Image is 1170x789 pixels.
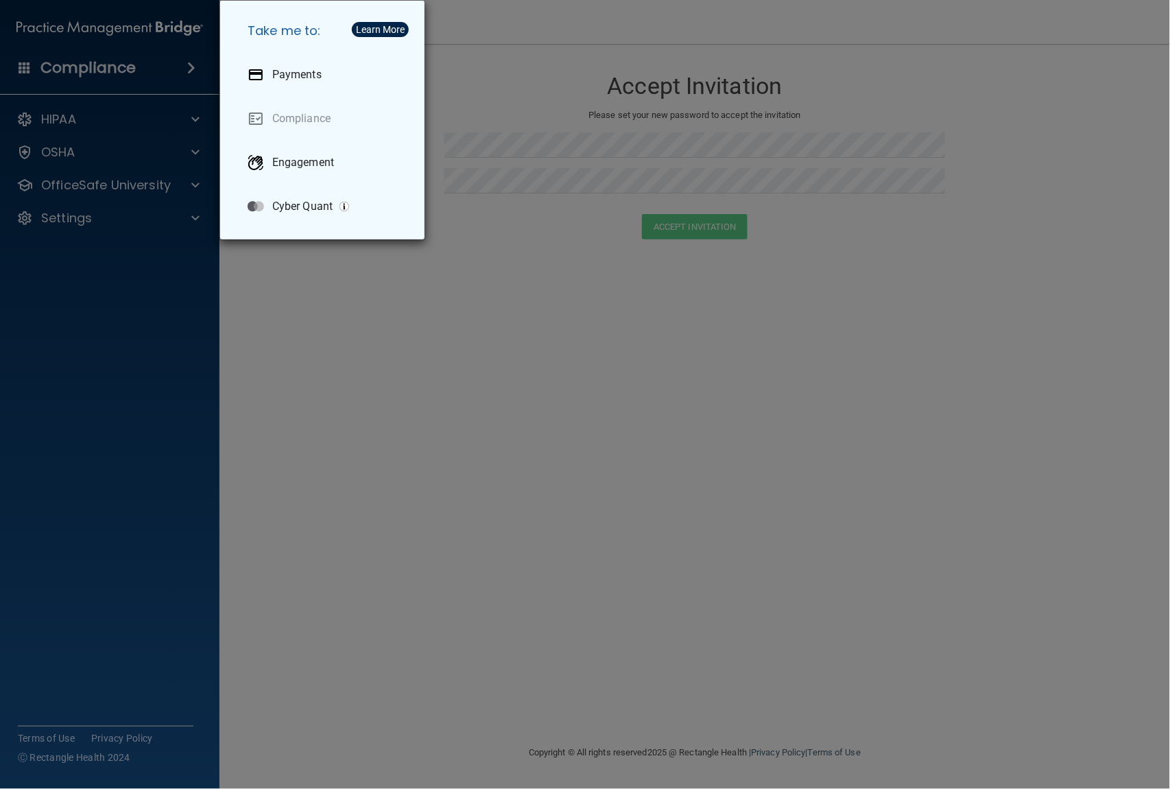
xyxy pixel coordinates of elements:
[272,156,334,169] p: Engagement
[272,200,333,213] p: Cyber Quant
[272,68,322,82] p: Payments
[237,56,414,94] a: Payments
[237,143,414,182] a: Engagement
[237,99,414,138] a: Compliance
[356,25,405,34] div: Learn More
[352,22,409,37] button: Learn More
[237,12,414,50] h5: Take me to:
[237,187,414,226] a: Cyber Quant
